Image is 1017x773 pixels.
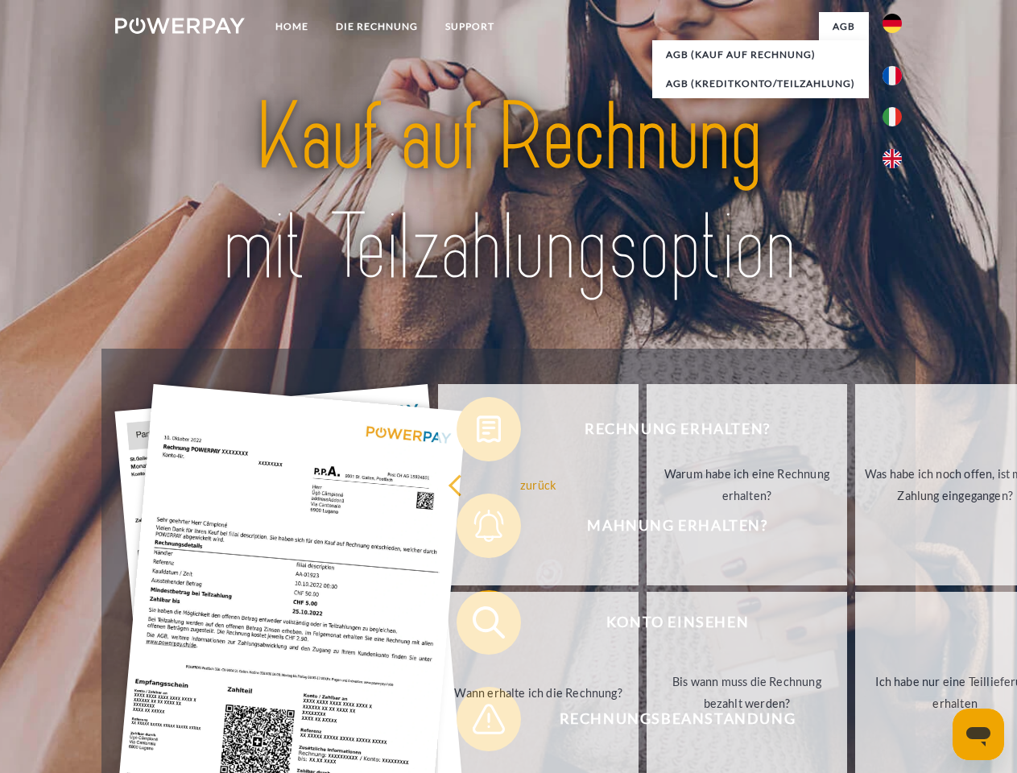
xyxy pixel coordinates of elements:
a: DIE RECHNUNG [322,12,432,41]
a: Home [262,12,322,41]
img: logo-powerpay-white.svg [115,18,245,34]
iframe: Schaltfläche zum Öffnen des Messaging-Fensters [953,709,1004,760]
img: it [883,107,902,126]
img: en [883,149,902,168]
a: agb [819,12,869,41]
a: AGB (Kauf auf Rechnung) [652,40,869,69]
div: zurück [448,473,629,495]
div: Warum habe ich eine Rechnung erhalten? [656,463,837,506]
div: Bis wann muss die Rechnung bezahlt werden? [656,671,837,714]
img: title-powerpay_de.svg [154,77,863,308]
img: de [883,14,902,33]
img: fr [883,66,902,85]
a: AGB (Kreditkonto/Teilzahlung) [652,69,869,98]
a: SUPPORT [432,12,508,41]
div: Wann erhalte ich die Rechnung? [448,681,629,703]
